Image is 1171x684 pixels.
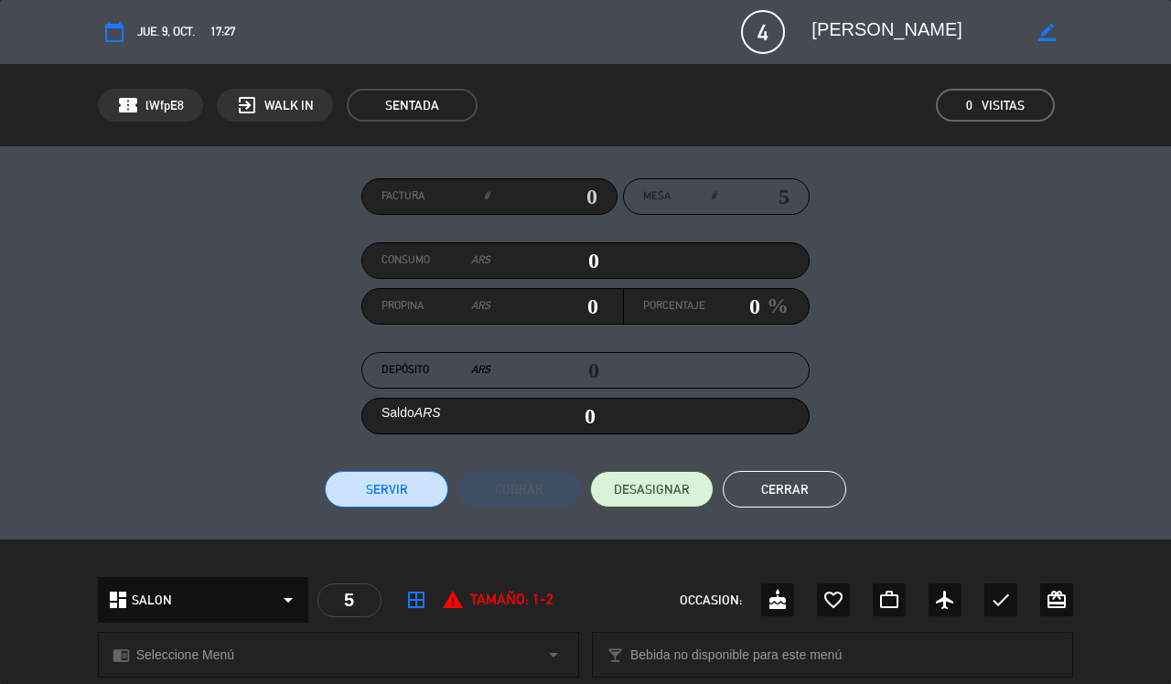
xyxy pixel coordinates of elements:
[277,589,299,611] i: arrow_drop_down
[107,589,129,611] i: dashboard
[643,187,671,206] span: Mesa
[716,183,790,210] input: number
[643,297,705,315] label: Porcentaje
[264,95,314,116] span: WALK IN
[484,187,489,206] em: #
[741,10,785,54] span: 4
[630,645,842,666] span: Bebida no disponible para este menú
[543,644,564,666] i: arrow_drop_down
[711,187,716,206] em: #
[614,480,690,499] span: DESASIGNAR
[381,251,490,270] label: Consumo
[471,297,490,315] em: ARS
[705,293,760,320] input: 0
[236,94,258,116] i: exit_to_app
[145,95,184,116] span: lWfpE8
[210,22,235,42] span: 17:27
[405,589,427,611] i: border_all
[414,405,441,420] em: ARS
[98,16,131,48] button: calendar_today
[457,471,581,508] button: Cobrar
[607,647,624,664] i: local_bar
[381,297,490,315] label: Propina
[381,361,490,379] label: Depósito
[113,647,130,664] i: chrome_reader_mode
[990,589,1012,611] i: check
[590,471,714,508] button: DESASIGNAR
[442,588,553,612] div: Tamaño: 1-2
[822,589,844,611] i: favorite_border
[680,590,742,611] span: OCCASION:
[347,89,478,122] span: SENTADA
[132,590,172,611] span: SALON
[471,361,490,379] em: ARS
[723,471,846,508] button: Cerrar
[489,183,597,210] input: 0
[117,94,139,116] span: confirmation_number
[381,402,441,423] label: Saldo
[490,247,599,274] input: 0
[137,22,195,42] span: jue. 9, oct.
[325,471,448,508] button: Servir
[103,21,125,43] i: calendar_today
[317,583,381,617] div: 5
[982,95,1025,116] em: Visitas
[934,589,956,611] i: airplanemode_active
[381,187,489,206] label: Factura
[878,589,900,611] i: work_outline
[471,251,490,270] em: ARS
[136,645,234,666] span: Seleccione Menú
[760,288,789,324] em: %
[490,293,599,320] input: 0
[1038,24,1056,41] i: border_color
[1046,589,1068,611] i: card_giftcard
[966,95,972,116] span: 0
[767,589,789,611] i: cake
[442,589,464,611] i: report_problem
